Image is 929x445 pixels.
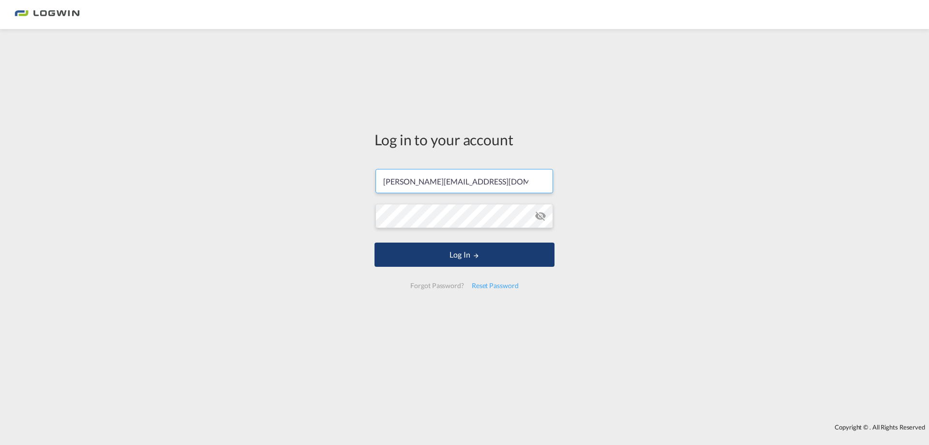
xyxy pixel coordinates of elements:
input: Enter email/phone number [375,169,553,193]
md-icon: icon-eye-off [535,210,546,222]
div: Reset Password [468,277,523,294]
img: bc73a0e0d8c111efacd525e4c8ad7d32.png [15,4,80,26]
div: Log in to your account [375,129,554,150]
button: LOGIN [375,243,554,267]
div: Forgot Password? [406,277,467,294]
